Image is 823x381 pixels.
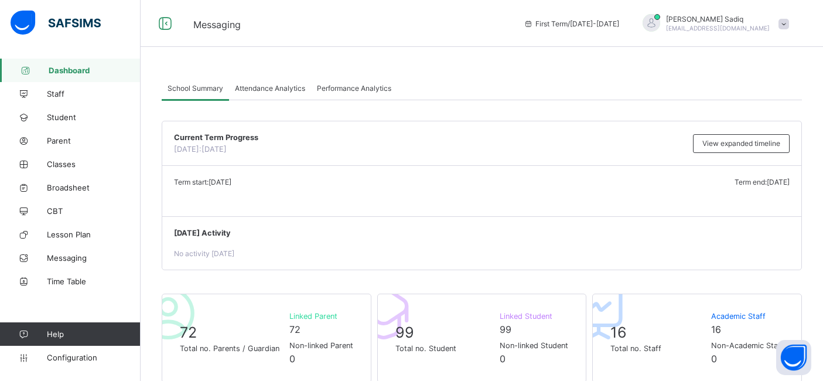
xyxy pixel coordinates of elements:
[47,353,140,362] span: Configuration
[47,206,141,216] span: CBT
[500,353,506,365] span: 0
[47,89,141,98] span: Staff
[289,341,353,350] span: Non-linked Parent
[711,353,717,365] span: 0
[47,183,141,192] span: Broadsheet
[776,340,811,375] button: Open asap
[174,249,234,258] span: No activity [DATE]
[631,14,795,33] div: AbubakarSadiq
[395,324,414,341] span: 99
[193,19,241,30] span: Messaging
[702,139,780,148] span: View expanded timeline
[395,344,494,353] span: Total no. Student
[174,229,790,237] span: [DATE] Activity
[47,159,141,169] span: Classes
[317,84,391,93] span: Performance Analytics
[180,324,197,341] span: 72
[711,341,784,350] span: Non-Academic Staff
[47,230,141,239] span: Lesson Plan
[174,145,227,154] span: [DATE]: [DATE]
[47,113,141,122] span: Student
[168,84,223,93] span: School Summary
[180,344,284,353] span: Total no. Parents / Guardian
[289,324,300,335] span: 72
[735,178,790,186] span: Term end: [DATE]
[500,312,568,321] span: Linked Student
[49,66,141,75] span: Dashboard
[289,312,353,321] span: Linked Parent
[524,19,619,28] span: session/term information
[610,344,705,353] span: Total no. Staff
[500,341,568,350] span: Non-linked Student
[666,25,770,32] span: [EMAIL_ADDRESS][DOMAIN_NAME]
[235,84,305,93] span: Attendance Analytics
[47,329,140,339] span: Help
[610,324,627,341] span: 16
[47,253,141,263] span: Messaging
[11,11,101,35] img: safsims
[500,324,511,335] span: 99
[174,133,687,142] span: Current Term Progress
[174,178,231,186] span: Term start: [DATE]
[47,136,141,145] span: Parent
[711,324,721,335] span: 16
[666,15,770,23] span: [PERSON_NAME] Sadiq
[711,312,784,321] span: Academic Staff
[289,353,295,365] span: 0
[47,277,141,286] span: Time Table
